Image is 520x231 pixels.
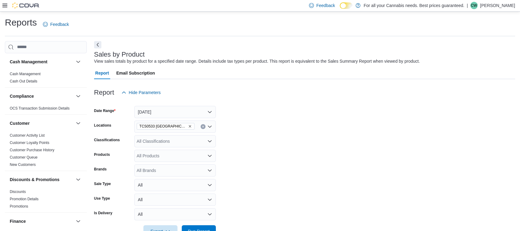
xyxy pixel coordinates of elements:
a: OCS Transaction Submission Details [10,106,70,110]
button: Cash Management [10,59,73,65]
button: All [134,208,216,220]
label: Date Range [94,108,116,113]
label: Products [94,152,110,157]
button: Clear input [201,124,206,129]
h3: Cash Management [10,59,47,65]
p: For all your Cannabis needs. Best prices guaranteed. [364,2,464,9]
span: CW [471,2,477,9]
button: Open list of options [207,139,212,144]
button: Finance [75,218,82,225]
h3: Compliance [10,93,34,99]
h1: Reports [5,16,37,29]
a: Customer Activity List [10,133,45,138]
div: Compliance [5,105,87,114]
span: Email Subscription [116,67,155,79]
a: Customer Queue [10,155,37,159]
button: Open list of options [207,168,212,173]
button: Discounts & Promotions [10,177,73,183]
div: Discounts & Promotions [5,188,87,212]
div: Customer [5,132,87,171]
img: Cova [12,2,40,9]
a: Discounts [10,190,26,194]
button: Compliance [10,93,73,99]
button: All [134,194,216,206]
div: View sales totals by product for a specified date range. Details include tax types per product. T... [94,58,420,65]
span: Report [95,67,109,79]
span: Feedback [316,2,335,9]
a: Feedback [40,18,71,30]
a: Customer Loyalty Points [10,141,49,145]
span: TCS0533 Richmond [137,123,195,130]
button: Open list of options [207,124,212,129]
input: Dark Mode [340,2,353,9]
button: Discounts & Promotions [75,176,82,183]
p: [PERSON_NAME] [480,2,515,9]
span: Customer Loyalty Points [10,140,49,145]
button: Customer [10,120,73,126]
label: Sale Type [94,181,111,186]
button: [DATE] [134,106,216,118]
a: New Customers [10,163,36,167]
span: Customer Purchase History [10,148,54,152]
a: Customer Purchase History [10,148,54,152]
h3: Report [94,89,114,96]
span: New Customers [10,162,36,167]
label: Use Type [94,196,110,201]
span: TCS0533 [GEOGRAPHIC_DATA] [139,123,187,129]
button: Remove TCS0533 Richmond from selection in this group [188,124,192,128]
label: Locations [94,123,111,128]
label: Is Delivery [94,211,112,215]
span: Discounts [10,189,26,194]
a: Promotions [10,204,28,208]
button: Compliance [75,93,82,100]
label: Brands [94,167,107,172]
button: Customer [75,120,82,127]
a: Promotion Details [10,197,39,201]
button: All [134,179,216,191]
div: Cash Management [5,70,87,87]
button: Next [94,41,101,48]
h3: Customer [10,120,30,126]
a: Cash Out Details [10,79,37,83]
button: Finance [10,218,73,224]
a: Cash Management [10,72,40,76]
button: Open list of options [207,153,212,158]
h3: Sales by Product [94,51,145,58]
h3: Finance [10,218,26,224]
button: Hide Parameters [119,86,163,99]
label: Classifications [94,138,120,142]
span: Feedback [50,21,69,27]
div: Chris Wood [470,2,478,9]
span: Promotion Details [10,197,39,201]
p: | [467,2,468,9]
span: Cash Out Details [10,79,37,84]
span: Hide Parameters [129,89,161,96]
h3: Discounts & Promotions [10,177,59,183]
button: Cash Management [75,58,82,65]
